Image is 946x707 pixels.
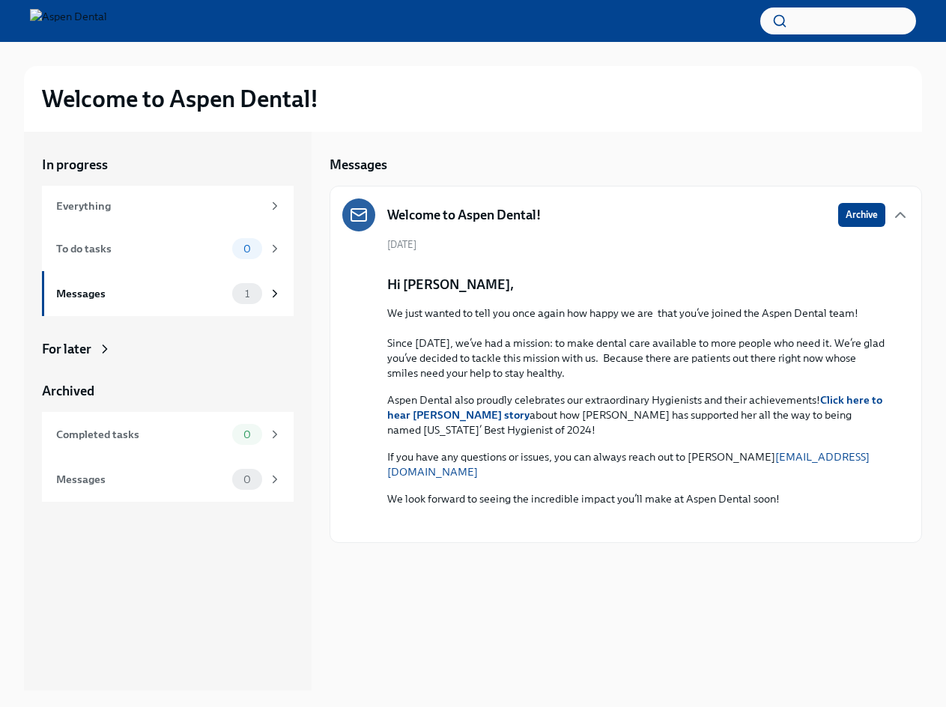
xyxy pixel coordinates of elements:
[42,84,318,114] h2: Welcome to Aspen Dental!
[330,156,387,174] h5: Messages
[56,471,226,488] div: Messages
[56,240,226,257] div: To do tasks
[236,288,258,300] span: 1
[846,207,878,222] span: Archive
[234,474,260,485] span: 0
[387,449,885,479] p: If you have any questions or issues, you can always reach out to [PERSON_NAME]
[42,340,294,358] a: For later
[42,457,294,502] a: Messages0
[838,203,885,227] button: Archive
[234,243,260,255] span: 0
[42,412,294,457] a: Completed tasks0
[387,392,885,437] p: Aspen Dental also proudly celebrates our extraordinary Hygienists and their achievements! about h...
[42,156,294,174] a: In progress
[387,276,514,294] p: Hi [PERSON_NAME],
[387,206,541,224] h5: Welcome to Aspen Dental!
[42,340,91,358] div: For later
[42,382,294,400] a: Archived
[387,306,885,380] p: We just wanted to tell you once again how happy we are that you’ve joined the Aspen Dental team! ...
[56,426,226,443] div: Completed tasks
[56,198,262,214] div: Everything
[42,186,294,226] a: Everything
[30,9,107,33] img: Aspen Dental
[42,271,294,316] a: Messages1
[234,429,260,440] span: 0
[42,226,294,271] a: To do tasks0
[387,237,416,252] span: [DATE]
[56,285,226,302] div: Messages
[387,491,885,506] p: We look forward to seeing the incredible impact you’ll make at Aspen Dental soon!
